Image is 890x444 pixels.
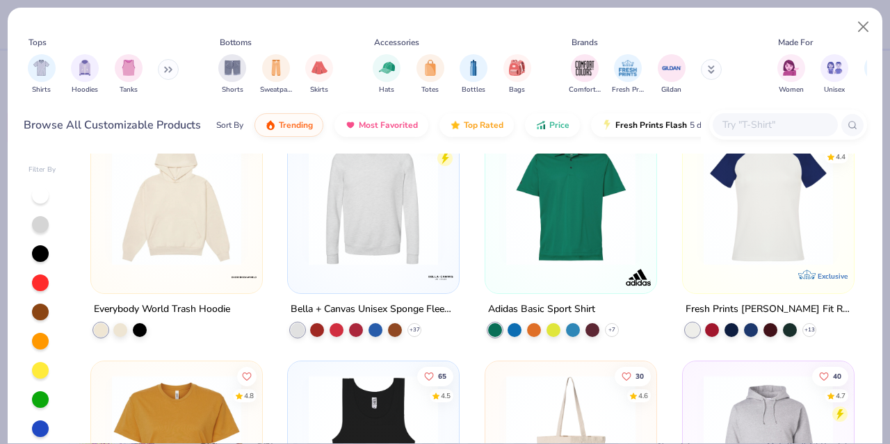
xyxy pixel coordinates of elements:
span: Trending [279,120,313,131]
div: Browse All Customizable Products [24,117,201,133]
img: 95c29539-1d6b-4774-a685-a70205420c1d [248,135,391,265]
button: filter button [612,54,644,95]
img: trending.gif [265,120,276,131]
div: filter for Sweatpants [260,54,292,95]
img: Everybody World logo [229,263,257,290]
button: filter button [218,54,246,95]
img: Skirts Image [311,60,327,76]
span: Comfort Colors [569,85,601,95]
img: ef4b74e8-39fe-41ec-a135-dff182a3c971 [499,135,642,265]
span: + 37 [410,325,420,334]
div: 4.7 [836,391,845,402]
img: Shorts Image [225,60,241,76]
div: Bella + Canvas Unisex Sponge Fleece Crewneck Sweatshirt [291,300,456,318]
button: Trending [254,113,323,137]
span: Tanks [120,85,138,95]
button: Fresh Prints Flash5 day delivery [591,113,752,137]
img: d6d584ca-6ecb-4862-80f9-37d415fce208 [697,135,840,265]
span: Exclusive [818,271,848,280]
div: 4.5 [442,391,451,402]
div: filter for Unisex [820,54,848,95]
img: Bella + Canvas logo [427,263,455,290]
button: Like [615,367,651,386]
img: Shirts Image [33,60,49,76]
span: Totes [421,85,439,95]
span: 65 [439,373,447,380]
span: Unisex [824,85,845,95]
button: filter button [460,54,487,95]
span: + 7 [608,325,615,334]
img: Hats Image [379,60,395,76]
div: filter for Skirts [305,54,333,95]
div: Adidas Basic Sport Shirt [488,300,595,318]
div: 4.6 [638,391,648,402]
div: Sort By [216,119,243,131]
img: flash.gif [601,120,613,131]
img: Bags Image [509,60,524,76]
button: filter button [373,54,400,95]
span: Price [549,120,569,131]
span: Sweatpants [260,85,292,95]
div: filter for Tanks [115,54,143,95]
span: Bottles [462,85,485,95]
button: Top Rated [439,113,514,137]
img: Adidas logo [624,263,652,290]
button: Close [850,14,877,40]
span: Shorts [222,85,243,95]
span: Hoodies [72,85,98,95]
div: filter for Bags [503,54,531,95]
div: Tops [29,36,47,49]
div: filter for Totes [416,54,444,95]
div: Filter By [29,165,56,175]
button: filter button [569,54,601,95]
span: Fresh Prints Flash [615,120,687,131]
div: filter for Comfort Colors [569,54,601,95]
span: Top Rated [464,120,503,131]
img: Women Image [783,60,799,76]
img: Gildan Image [661,58,682,79]
button: filter button [260,54,292,95]
img: c700a0c6-e9ef-4f0f-9514-95da1c3a5535 [302,135,445,265]
button: Like [418,367,454,386]
div: filter for Women [777,54,805,95]
div: 4.8 [244,391,254,402]
span: Most Favorited [359,120,418,131]
img: Tanks Image [121,60,136,76]
button: filter button [416,54,444,95]
span: 40 [833,373,841,380]
div: Fresh Prints [PERSON_NAME] Fit Raglan Shirt [686,300,851,318]
button: filter button [305,54,333,95]
img: Totes Image [423,60,438,76]
span: + 13 [804,325,814,334]
span: Fresh Prints [612,85,644,95]
button: filter button [503,54,531,95]
button: Like [237,367,257,386]
div: filter for Bottles [460,54,487,95]
img: Bottles Image [466,60,481,76]
button: filter button [71,54,99,95]
img: most_fav.gif [345,120,356,131]
button: filter button [28,54,56,95]
div: Made For [778,36,813,49]
input: Try "T-Shirt" [721,117,828,133]
img: Comfort Colors Image [574,58,595,79]
button: Most Favorited [334,113,428,137]
div: Everybody World Trash Hoodie [94,300,230,318]
div: filter for Shirts [28,54,56,95]
img: Hoodies Image [77,60,92,76]
img: TopRated.gif [450,120,461,131]
div: filter for Gildan [658,54,686,95]
span: 5 day delivery [690,117,741,133]
div: Bottoms [220,36,252,49]
div: filter for Fresh Prints [612,54,644,95]
span: Skirts [310,85,328,95]
img: Fresh Prints Image [617,58,638,79]
span: Bags [509,85,525,95]
span: Women [779,85,804,95]
span: 30 [636,373,644,380]
div: filter for Hats [373,54,400,95]
button: Like [812,367,848,386]
div: filter for Shorts [218,54,246,95]
div: Brands [572,36,598,49]
button: filter button [115,54,143,95]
